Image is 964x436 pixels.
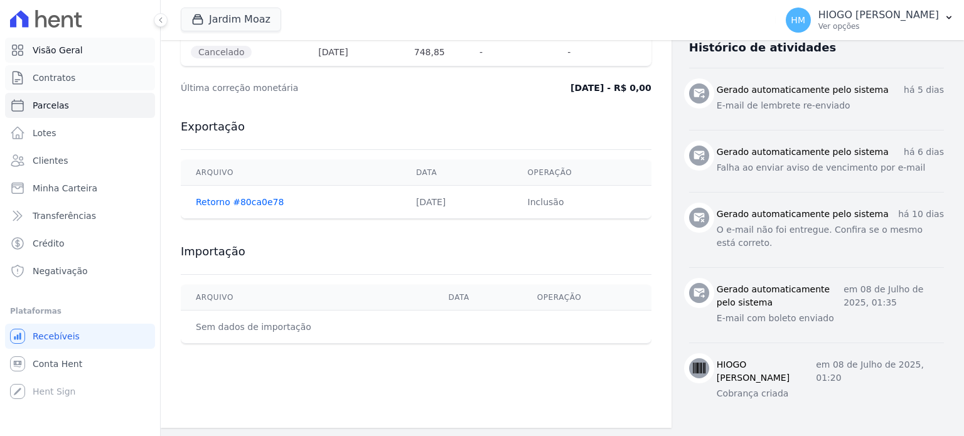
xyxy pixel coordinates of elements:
[570,82,651,94] dd: [DATE] - R$ 0,00
[717,83,889,97] h3: Gerado automaticamente pelo sistema
[843,283,944,309] p: em 08 de Julho de 2025, 01:35
[181,8,281,31] button: Jardim Moaz
[5,148,155,173] a: Clientes
[33,265,88,277] span: Negativação
[5,65,155,90] a: Contratos
[434,285,522,311] th: Data
[717,161,944,174] p: Falha ao enviar aviso de vencimento por e-mail
[33,330,80,343] span: Recebíveis
[717,387,944,400] p: Cobrança criada
[717,99,944,112] p: E-mail de lembrete re-enviado
[818,9,939,21] p: HIOGO [PERSON_NAME]
[33,154,68,167] span: Clientes
[181,160,401,186] th: Arquivo
[404,38,469,66] th: 748,85
[401,160,513,186] th: Data
[717,283,843,309] h3: Gerado automaticamente pelo sistema
[5,176,155,201] a: Minha Carteira
[33,127,56,139] span: Lotes
[401,186,513,219] td: [DATE]
[717,223,944,250] p: O e-mail não foi entregue. Confira se o mesmo está correto.
[191,46,252,58] span: Cancelado
[791,16,805,24] span: HM
[513,160,651,186] th: Operação
[5,93,155,118] a: Parcelas
[513,186,651,219] td: Inclusão
[33,237,65,250] span: Crédito
[181,82,459,94] dt: Última correção monetária
[5,231,155,256] a: Crédito
[33,182,97,194] span: Minha Carteira
[181,244,651,259] h3: Importação
[469,38,557,66] th: -
[33,99,69,112] span: Parcelas
[717,208,889,221] h3: Gerado automaticamente pelo sistema
[196,197,284,207] a: Retorno #80ca0e78
[717,146,889,159] h3: Gerado automaticamente pelo sistema
[557,38,625,66] th: -
[10,304,150,319] div: Plataformas
[522,285,651,311] th: Operação
[776,3,964,38] button: HM HIOGO [PERSON_NAME] Ver opções
[689,40,836,55] h3: Histórico de atividades
[5,351,155,376] a: Conta Hent
[5,258,155,284] a: Negativação
[181,285,434,311] th: Arquivo
[898,208,944,221] p: há 10 dias
[33,358,82,370] span: Conta Hent
[181,311,434,344] td: Sem dados de importação
[33,210,96,222] span: Transferências
[717,358,816,385] h3: HIOGO [PERSON_NAME]
[5,120,155,146] a: Lotes
[33,72,75,84] span: Contratos
[5,203,155,228] a: Transferências
[904,146,944,159] p: há 6 dias
[33,44,83,56] span: Visão Geral
[5,38,155,63] a: Visão Geral
[308,38,404,66] th: [DATE]
[717,312,944,325] p: E-mail com boleto enviado
[181,119,651,134] h3: Exportação
[904,83,944,97] p: há 5 dias
[816,358,944,385] p: em 08 de Julho de 2025, 01:20
[5,324,155,349] a: Recebíveis
[818,21,939,31] p: Ver opções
